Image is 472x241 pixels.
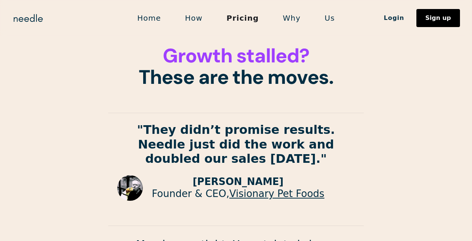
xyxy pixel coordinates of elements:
[229,188,324,199] a: Visionary Pet Foods
[163,43,309,68] span: Growth stalled?
[215,10,271,26] a: Pricing
[372,12,416,24] a: Login
[108,45,364,88] h1: These are the moves.
[125,10,173,26] a: Home
[416,9,460,27] a: Sign up
[313,10,347,26] a: Us
[137,123,335,166] strong: "They didn’t promise results. Needle just did the work and doubled our sales [DATE]."
[152,176,324,188] p: [PERSON_NAME]
[271,10,313,26] a: Why
[152,188,324,200] p: Founder & CEO,
[425,15,451,21] div: Sign up
[173,10,215,26] a: How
